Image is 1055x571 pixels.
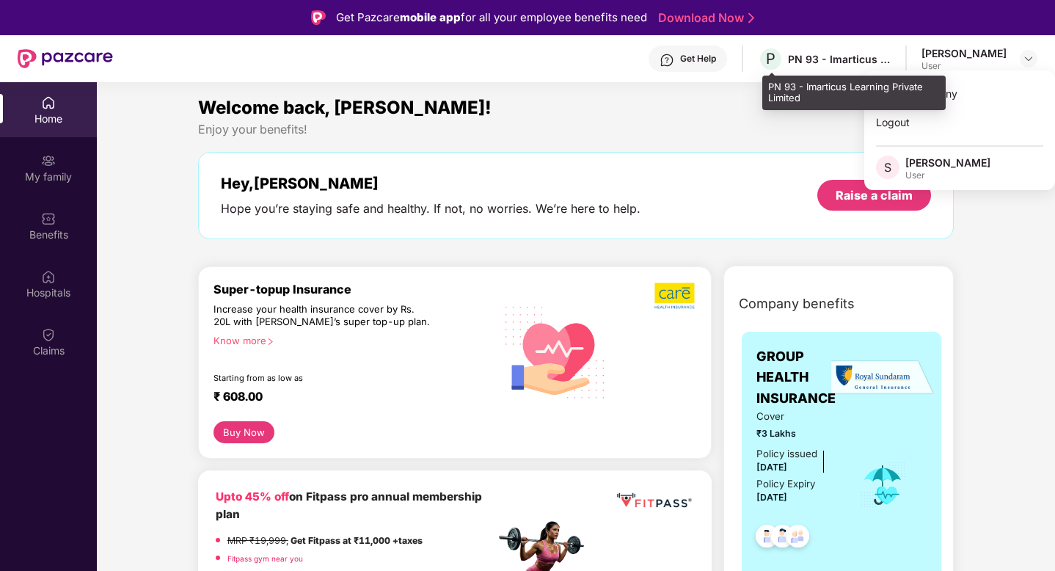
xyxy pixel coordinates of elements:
[213,282,495,297] div: Super-topup Insurance
[495,290,616,412] img: svg+xml;base64,PHN2ZyB4bWxucz0iaHR0cDovL3d3dy53My5vcmcvMjAwMC9zdmciIHhtbG5zOnhsaW5rPSJodHRwOi8vd3...
[213,335,486,345] div: Know more
[864,108,1055,137] div: Logout
[1023,53,1034,65] img: svg+xml;base64,PHN2ZyBpZD0iRHJvcGRvd24tMzJ4MzIiIHhtbG5zPSJodHRwOi8vd3d3LnczLm9yZy8yMDAwL3N2ZyIgd2...
[905,170,990,181] div: User
[859,461,907,509] img: icon
[216,490,482,521] b: on Fitpass pro annual membership plan
[756,492,787,503] span: [DATE]
[654,282,696,310] img: b5dec4f62d2307b9de63beb79f102df3.png
[614,488,694,513] img: fppp.png
[756,346,839,409] span: GROUP HEALTH INSURANCE
[221,201,640,217] div: Hope you’re staying safe and healthy. If not, no worries. We’re here to help.
[41,211,56,226] img: svg+xml;base64,PHN2ZyBpZD0iQmVuZWZpdHMiIHhtbG5zPSJodHRwOi8vd3d3LnczLm9yZy8yMDAwL3N2ZyIgd2lkdGg9Ij...
[213,303,432,329] div: Increase your health insurance cover by Rs. 20L with [PERSON_NAME]’s super top-up plan.
[213,373,433,383] div: Starting from as low as
[762,76,946,110] div: PN 93 - Imarticus Learning Private Limited
[266,338,274,346] span: right
[905,156,990,170] div: [PERSON_NAME]
[41,95,56,110] img: svg+xml;base64,PHN2ZyBpZD0iSG9tZSIgeG1sbnM9Imh0dHA6Ly93d3cudzMub3JnLzIwMDAvc3ZnIiB3aWR0aD0iMjAiIG...
[756,446,817,462] div: Policy issued
[198,97,492,118] span: Welcome back, [PERSON_NAME]!
[660,53,674,68] img: svg+xml;base64,PHN2ZyBpZD0iSGVscC0zMngzMiIgeG1sbnM9Imh0dHA6Ly93d3cudzMub3JnLzIwMDAvc3ZnIiB3aWR0aD...
[41,269,56,284] img: svg+xml;base64,PHN2ZyBpZD0iSG9zcGl0YWxzIiB4bWxucz0iaHR0cDovL3d3dy53My5vcmcvMjAwMC9zdmciIHdpZHRoPS...
[780,520,816,556] img: svg+xml;base64,PHN2ZyB4bWxucz0iaHR0cDovL3d3dy53My5vcmcvMjAwMC9zdmciIHdpZHRoPSI0OC45NDMiIGhlaWdodD...
[864,79,1055,108] div: Switch Company
[756,476,815,492] div: Policy Expiry
[658,10,750,26] a: Download Now
[291,535,423,546] strong: Get Fitpass at ₹11,000 +taxes
[221,175,640,192] div: Hey, [PERSON_NAME]
[764,520,800,556] img: svg+xml;base64,PHN2ZyB4bWxucz0iaHR0cDovL3d3dy53My5vcmcvMjAwMC9zdmciIHdpZHRoPSI0OC45NDMiIGhlaWdodD...
[766,50,775,68] span: P
[749,520,785,556] img: svg+xml;base64,PHN2ZyB4bWxucz0iaHR0cDovL3d3dy53My5vcmcvMjAwMC9zdmciIHdpZHRoPSI0OC45NDMiIGhlaWdodD...
[18,49,113,68] img: New Pazcare Logo
[921,46,1007,60] div: [PERSON_NAME]
[680,53,716,65] div: Get Help
[921,60,1007,72] div: User
[213,421,274,443] button: Buy Now
[198,122,954,137] div: Enjoy your benefits!
[400,10,461,24] strong: mobile app
[748,10,754,26] img: Stroke
[831,360,934,396] img: insurerLogo
[739,294,855,314] span: Company benefits
[756,409,839,424] span: Cover
[756,462,787,473] span: [DATE]
[213,389,481,407] div: ₹ 608.00
[216,490,289,503] b: Upto 45% off
[788,52,891,66] div: PN 93 - Imarticus Learning Private Limited
[836,187,913,203] div: Raise a claim
[41,327,56,342] img: svg+xml;base64,PHN2ZyBpZD0iQ2xhaW0iIHhtbG5zPSJodHRwOi8vd3d3LnczLm9yZy8yMDAwL3N2ZyIgd2lkdGg9IjIwIi...
[336,9,647,26] div: Get Pazcare for all your employee benefits need
[884,159,891,176] span: S
[41,153,56,168] img: svg+xml;base64,PHN2ZyB3aWR0aD0iMjAiIGhlaWdodD0iMjAiIHZpZXdCb3g9IjAgMCAyMCAyMCIgZmlsbD0ibm9uZSIgeG...
[227,554,303,563] a: Fitpass gym near you
[756,426,839,440] span: ₹3 Lakhs
[227,535,288,546] del: MRP ₹19,999,
[311,10,326,25] img: Logo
